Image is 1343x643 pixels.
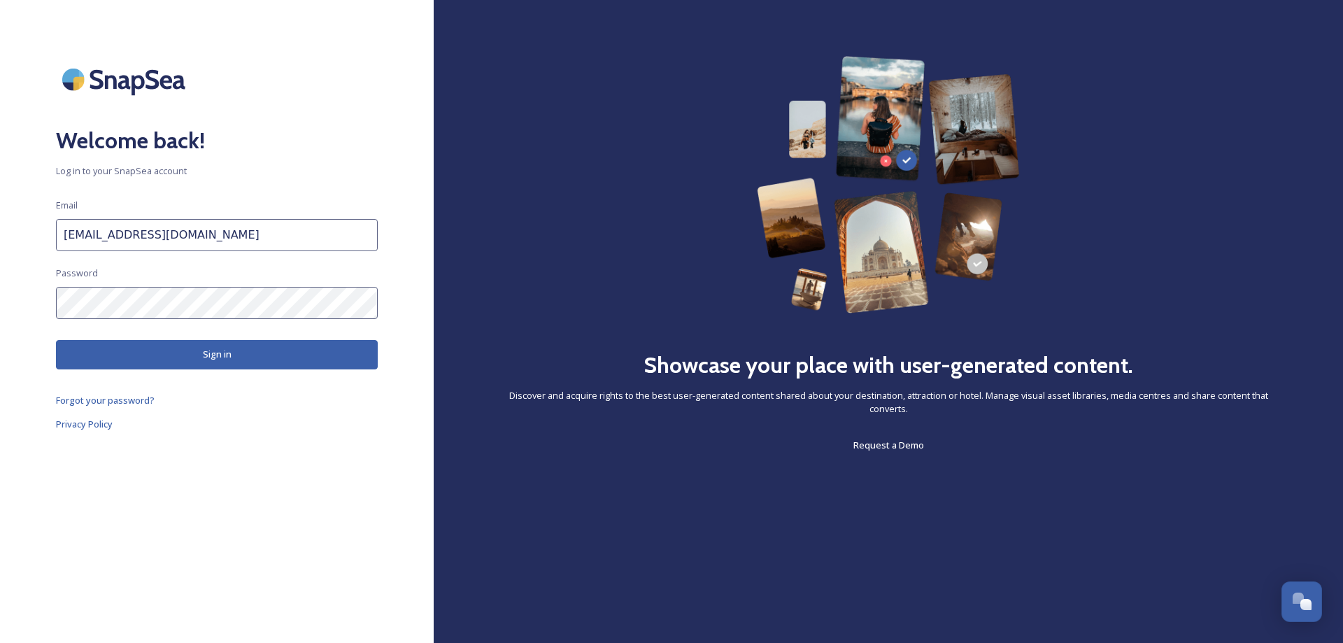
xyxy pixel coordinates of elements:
a: Privacy Policy [56,416,378,432]
a: Forgot your password? [56,392,378,409]
span: Password [56,267,98,280]
span: Discover and acquire rights to the best user-generated content shared about your destination, att... [490,389,1287,416]
span: Privacy Policy [56,418,113,430]
span: Forgot your password? [56,394,155,407]
img: 63b42ca75bacad526042e722_Group%20154-p-800.png [757,56,1019,313]
span: Email [56,199,78,212]
input: john.doe@snapsea.io [56,219,378,251]
h2: Showcase your place with user-generated content. [644,348,1133,382]
span: Request a Demo [853,439,924,451]
img: SnapSea Logo [56,56,196,103]
button: Open Chat [1281,581,1322,622]
a: Request a Demo [853,437,924,453]
h2: Welcome back! [56,124,378,157]
span: Log in to your SnapSea account [56,164,378,178]
button: Sign in [56,340,378,369]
